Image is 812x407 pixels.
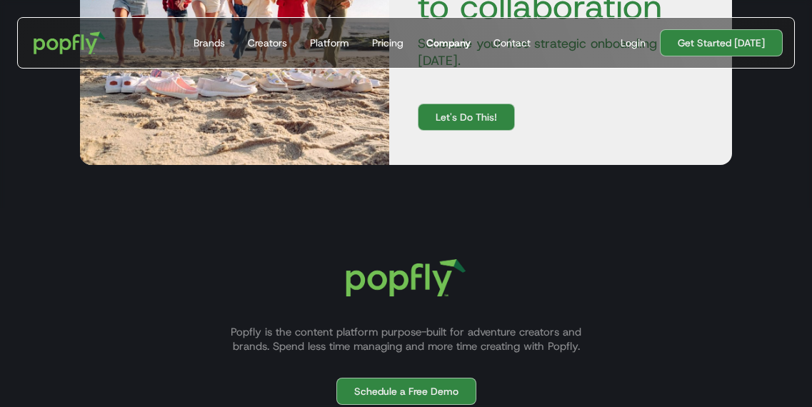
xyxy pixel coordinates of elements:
[188,18,231,68] a: Brands
[418,104,515,131] a: Let's Do This!
[621,36,646,50] div: Login
[310,36,349,50] div: Platform
[426,36,471,50] div: Company
[615,36,651,50] a: Login
[214,325,599,353] p: Popfly is the content platform purpose-built for adventure creators and brands. Spend less time m...
[421,18,476,68] a: Company
[366,18,409,68] a: Pricing
[242,18,293,68] a: Creators
[488,18,536,68] a: Contact
[660,29,783,56] a: Get Started [DATE]
[24,21,116,64] a: home
[248,36,287,50] div: Creators
[372,36,404,50] div: Pricing
[304,18,355,68] a: Platform
[194,36,225,50] div: Brands
[493,36,531,50] div: Contact
[336,378,476,405] a: Schedule a Free Demo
